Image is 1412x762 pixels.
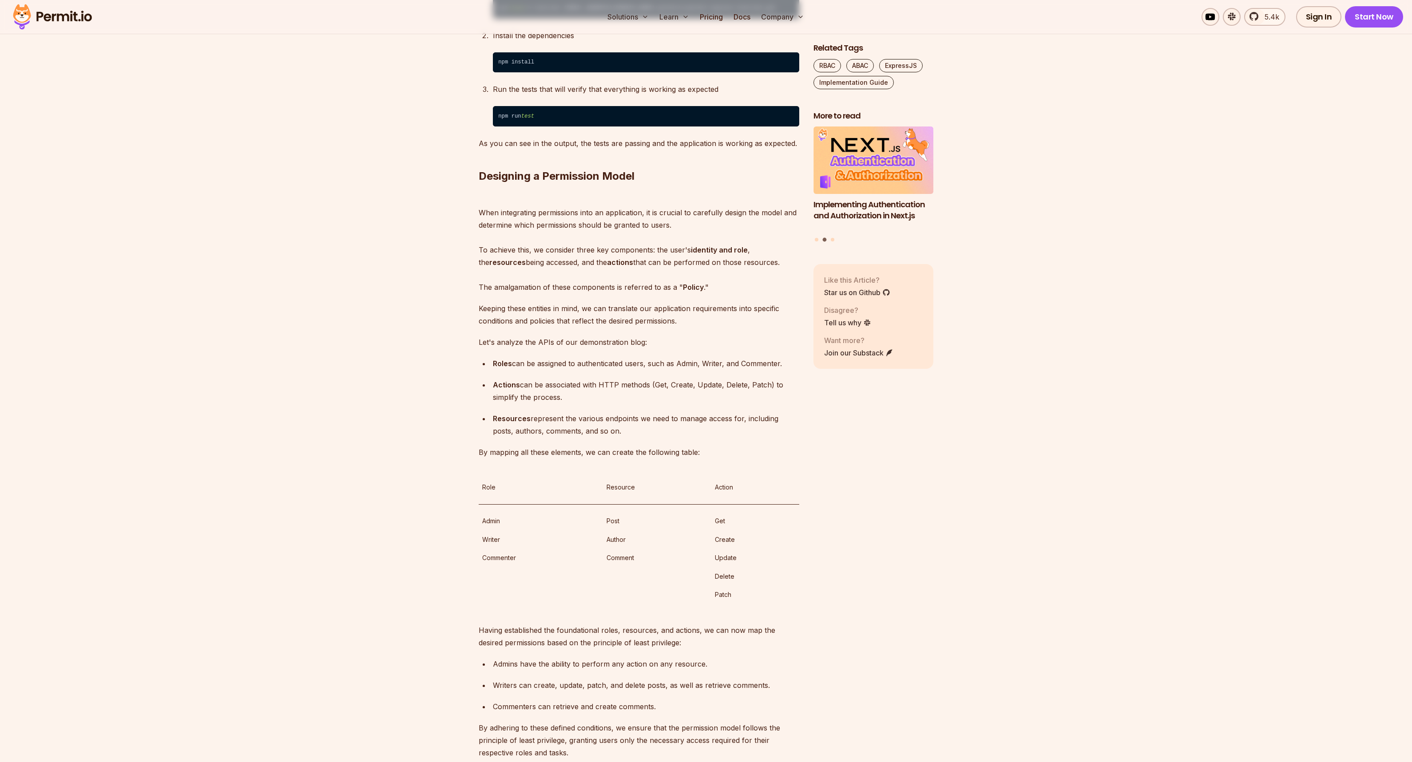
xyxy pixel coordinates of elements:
p: Comment [607,553,708,563]
p: Writers can create, update, patch, and delete posts, as well as retrieve comments. [493,679,799,691]
h3: Implementing Authentication and Authorization in Next.js [813,199,933,221]
p: Like this Article? [824,275,890,285]
p: represent the various endpoints we need to manage access for, including posts, authors, comments,... [493,412,799,437]
p: Disagree? [824,305,871,316]
span: 5.4k [1259,12,1279,22]
p: Want more? [824,335,893,346]
p: Admin [482,516,599,526]
p: When integrating permissions into an application, it is crucial to carefully design the model and... [479,194,799,293]
strong: Actions [493,380,520,389]
a: ExpressJS [879,59,923,72]
li: 2 of 3 [813,127,933,233]
strong: identity and role [691,245,748,254]
a: RBAC [813,59,841,72]
a: Start Now [1345,6,1403,28]
p: Get [715,516,796,526]
strong: Policy [683,283,704,292]
a: Implementing Authentication and Authorization in Next.jsImplementing Authentication and Authoriza... [813,127,933,233]
code: npm run [493,106,799,126]
button: Go to slide 2 [823,238,827,242]
button: Learn [656,8,693,26]
button: Go to slide 3 [831,238,834,241]
p: Patch [715,589,796,600]
button: Company [758,8,808,26]
p: Create [715,534,796,545]
a: Docs [730,8,754,26]
p: As you can see in the output, the tests are passing and the application is working as expected. [479,137,799,150]
p: Action [715,482,796,493]
strong: Resources [493,414,531,423]
div: Posts [813,127,933,243]
p: Commenters can retrieve and create comments. [493,700,799,713]
a: 5.4k [1244,8,1285,26]
a: Tell us why [824,317,871,328]
h2: Related Tags [813,43,933,54]
strong: actions [607,258,633,267]
a: Join our Substack [824,347,893,358]
p: By mapping all these elements, we can create the following table: [479,446,799,458]
p: Writer [482,534,599,545]
p: Update [715,553,796,563]
h2: More to read [813,111,933,122]
button: Solutions [604,8,652,26]
span: test [521,113,534,119]
p: Keeping these entities in mind, we can translate our application requirements into specific condi... [479,302,799,327]
h2: Designing a Permission Model [479,134,799,183]
p: can be associated with HTTP methods (Get, Create, Update, Delete, Patch) to simplify the process. [493,379,799,403]
p: By adhering to these defined conditions, we ensure that the permission model follows the principl... [479,722,799,759]
p: Having established the foundational roles, resources, and actions, we can now map the desired per... [479,624,799,649]
p: Admins have the ability to perform any action on any resource. [493,658,799,670]
p: Install the dependencies [493,29,799,42]
p: Let's analyze the APIs of our demonstration blog: [479,336,799,348]
a: Pricing [696,8,726,26]
p: Resource [607,482,708,493]
p: Post [607,516,708,526]
img: Implementing Authentication and Authorization in Next.js [813,127,933,194]
p: Author [607,534,708,545]
p: Commenter [482,553,599,563]
p: Run the tests that will verify that everything is working as expected [493,83,799,95]
img: Permit logo [9,2,96,32]
button: Go to slide 1 [815,238,818,241]
code: npm install [493,52,799,73]
a: Implementation Guide [813,76,894,89]
p: Delete [715,571,796,582]
a: Star us on Github [824,287,890,298]
p: Role [482,482,599,493]
p: can be assigned to authenticated users, such as Admin, Writer, and Commenter. [493,357,799,370]
strong: resources [489,258,526,267]
strong: Roles [493,359,512,368]
a: Sign In [1296,6,1342,28]
a: ABAC [846,59,874,72]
